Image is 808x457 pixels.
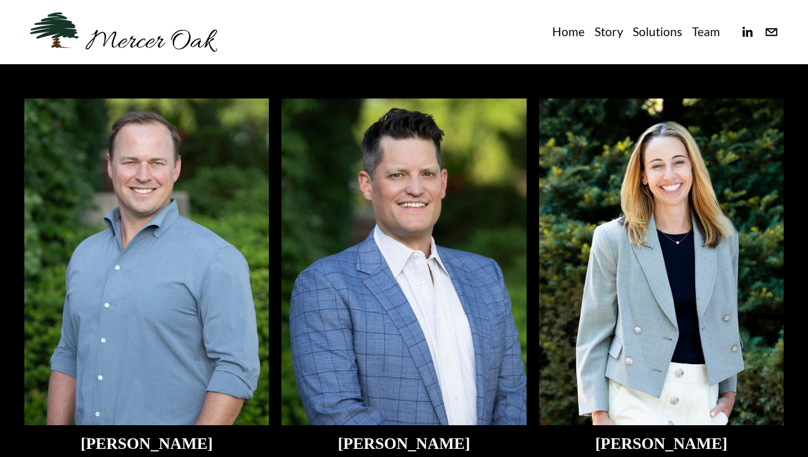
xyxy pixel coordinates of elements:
h2: [PERSON_NAME] [24,435,269,453]
img: Lindsay E. Dansdill [539,99,784,425]
img: John Haarlow, Jr. [281,99,526,425]
a: Story [595,22,623,42]
h2: [PERSON_NAME] [281,435,526,453]
a: Team [692,22,720,42]
img: T.J. Dammrich [24,99,269,425]
h2: [PERSON_NAME] [539,435,784,453]
a: info@merceroaklaw.com [764,25,779,39]
a: Home [552,22,585,42]
a: linkedin-unauth [740,25,754,39]
a: Solutions [633,22,682,42]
